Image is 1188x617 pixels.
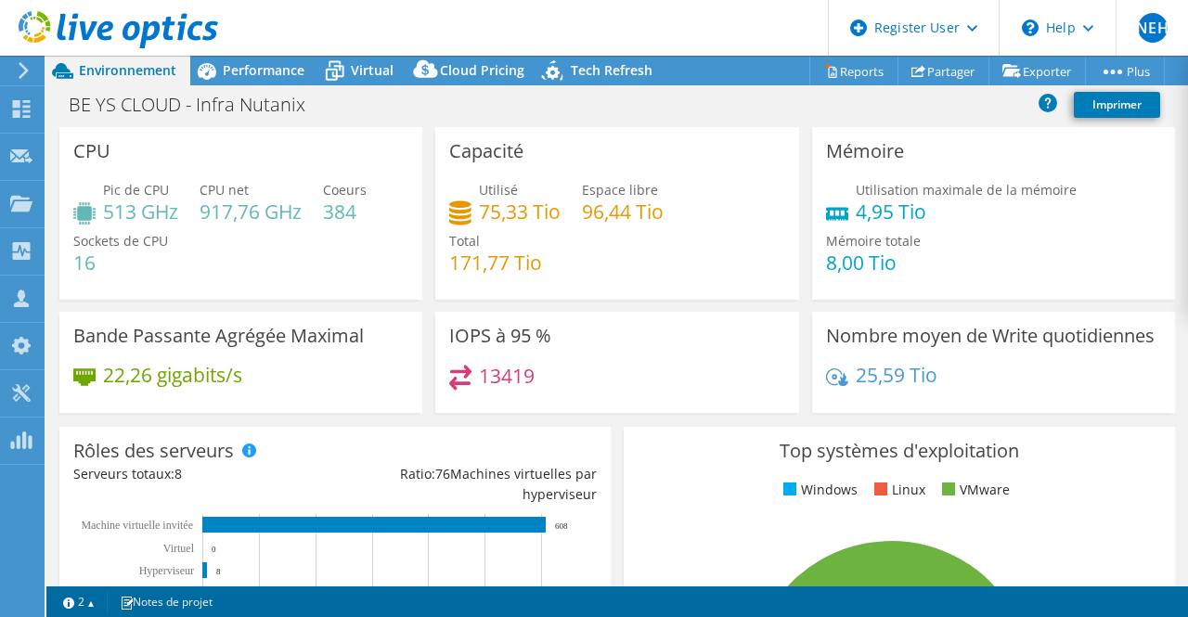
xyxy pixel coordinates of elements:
h4: 4,95 Tio [856,201,1077,222]
h3: Capacité [449,141,523,161]
h3: Nombre moyen de Write quotidiennes [826,326,1155,346]
li: Windows [779,480,858,500]
h4: 8,00 Tio [826,252,921,273]
h4: 16 [73,252,168,273]
h3: Bande Passante Agrégée Maximal [73,326,364,346]
span: Mémoire totale [826,232,921,250]
h4: 96,44 Tio [582,201,664,222]
h4: 384 [323,201,367,222]
h4: 513 GHz [103,201,178,222]
div: Serveurs totaux: [73,464,335,484]
li: VMware [937,480,1010,500]
h4: 171,77 Tio [449,252,542,273]
span: Espace libre [582,181,658,199]
li: Linux [870,480,925,500]
span: CPU net [200,181,249,199]
svg: \n [1022,19,1039,36]
text: 8 [216,567,221,576]
a: Reports [809,57,898,85]
h1: BE YS CLOUD - Infra Nutanix [60,95,334,115]
span: Utilisation maximale de la mémoire [856,181,1077,199]
h3: CPU [73,141,110,161]
span: Cloud Pricing [440,61,524,79]
a: Notes de projet [107,590,226,613]
span: Performance [223,61,304,79]
h4: 22,26 gigabits/s [103,365,242,385]
span: Utilisé [479,181,518,199]
a: 2 [50,590,108,613]
span: Virtual [351,61,394,79]
text: 0 [212,545,216,554]
span: Environnement [79,61,176,79]
span: Tech Refresh [571,61,652,79]
h3: Rôles des serveurs [73,441,234,461]
h3: Mémoire [826,141,904,161]
h3: Top systèmes d'exploitation [638,441,1161,461]
text: Virtuel [163,542,195,555]
span: Total [449,232,480,250]
h4: 25,59 Tio [856,365,937,385]
span: Coeurs [323,181,367,199]
div: Ratio: Machines virtuelles par hyperviseur [335,464,597,505]
a: Exporter [988,57,1086,85]
span: NEH [1138,13,1168,43]
span: 8 [174,465,182,482]
span: Sockets de CPU [73,232,168,250]
span: 76 [435,465,450,482]
text: Hyperviseur [139,564,194,577]
h4: 75,33 Tio [479,201,561,222]
tspan: Machine virtuelle invitée [81,519,193,532]
h3: IOPS à 95 % [449,326,551,346]
h4: 917,76 GHz [200,201,302,222]
h4: 13419 [479,366,535,386]
text: 608 [555,521,568,531]
span: Pic de CPU [103,181,169,199]
a: Imprimer [1074,92,1160,118]
a: Partager [897,57,989,85]
a: Plus [1085,57,1165,85]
